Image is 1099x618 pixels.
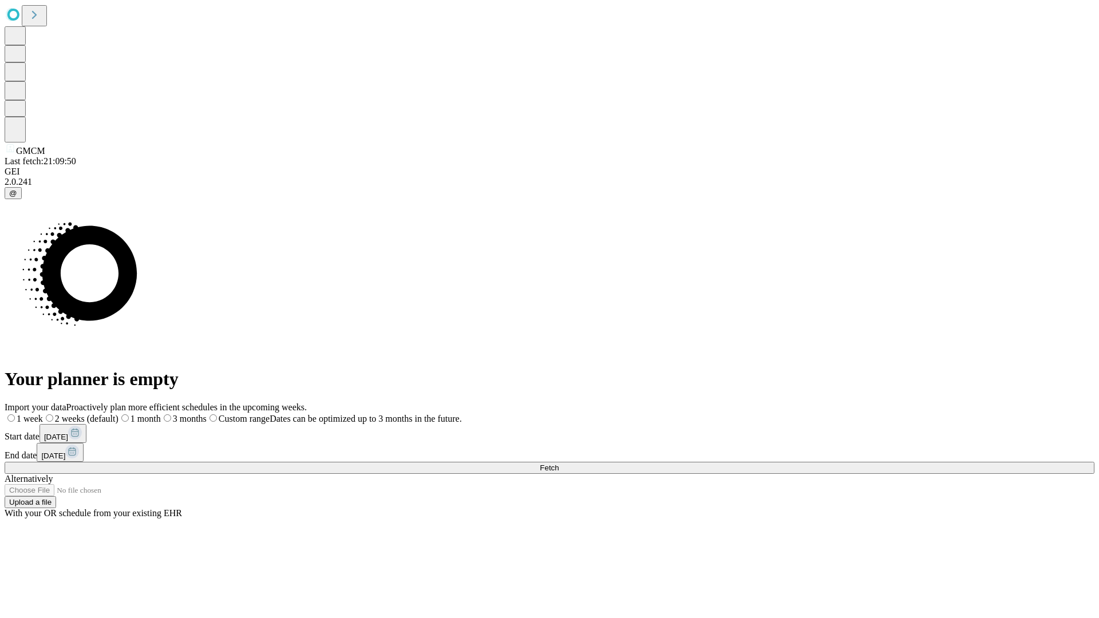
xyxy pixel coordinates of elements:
[5,156,76,166] span: Last fetch: 21:09:50
[17,414,43,423] span: 1 week
[5,369,1094,390] h1: Your planner is empty
[5,443,1094,462] div: End date
[5,424,1094,443] div: Start date
[5,474,53,484] span: Alternatively
[37,443,84,462] button: [DATE]
[55,414,118,423] span: 2 weeks (default)
[44,433,68,441] span: [DATE]
[5,402,66,412] span: Import your data
[540,463,559,472] span: Fetch
[66,402,307,412] span: Proactively plan more efficient schedules in the upcoming weeks.
[5,508,182,518] span: With your OR schedule from your existing EHR
[5,177,1094,187] div: 2.0.241
[173,414,207,423] span: 3 months
[219,414,270,423] span: Custom range
[209,414,217,422] input: Custom rangeDates can be optimized up to 3 months in the future.
[5,187,22,199] button: @
[39,424,86,443] button: [DATE]
[46,414,53,422] input: 2 weeks (default)
[7,414,15,422] input: 1 week
[41,451,65,460] span: [DATE]
[16,146,45,156] span: GMCM
[121,414,129,422] input: 1 month
[9,189,17,197] span: @
[164,414,171,422] input: 3 months
[5,496,56,508] button: Upload a file
[131,414,161,423] span: 1 month
[270,414,461,423] span: Dates can be optimized up to 3 months in the future.
[5,462,1094,474] button: Fetch
[5,167,1094,177] div: GEI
